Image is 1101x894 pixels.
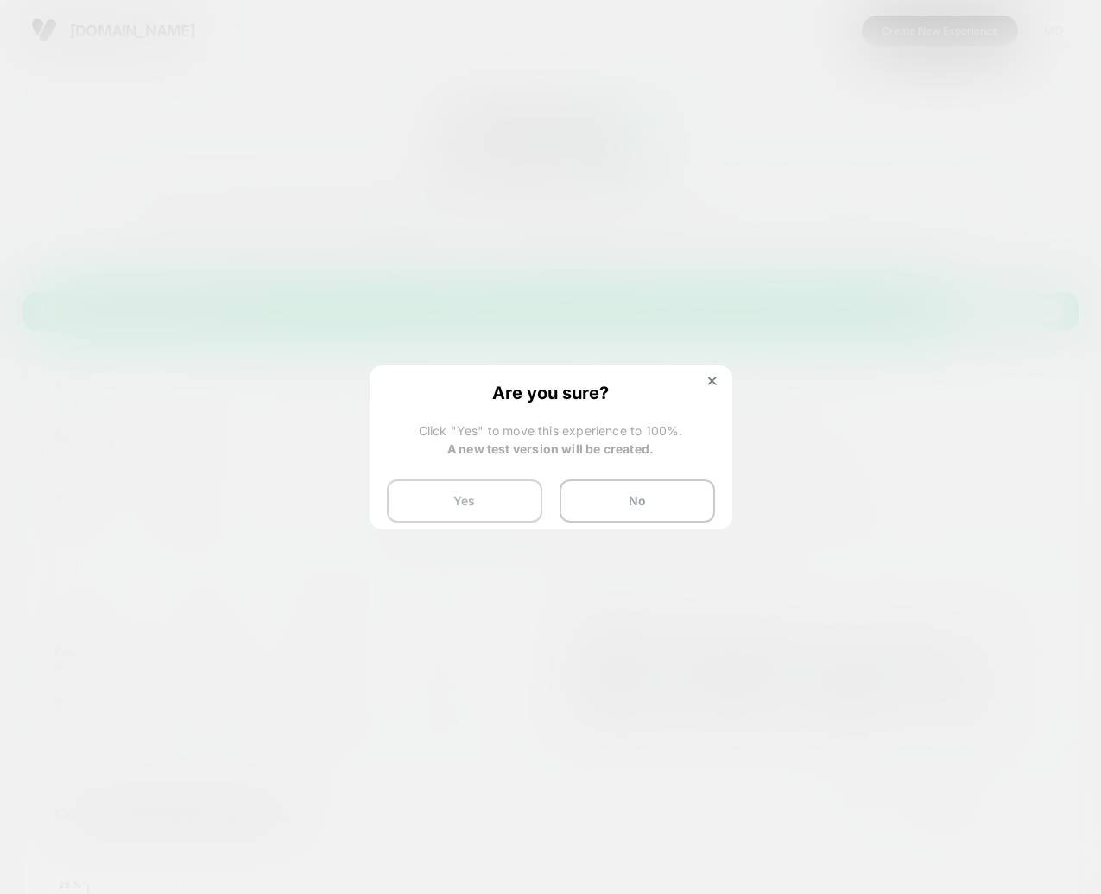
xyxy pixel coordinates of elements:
[708,377,717,385] img: close
[419,423,683,456] span: Click "Yes" to move this experience to 100%.
[447,441,654,456] b: A new test version will be created.
[560,479,715,523] button: No
[387,479,542,523] button: Yes
[387,383,715,400] span: Are you sure?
